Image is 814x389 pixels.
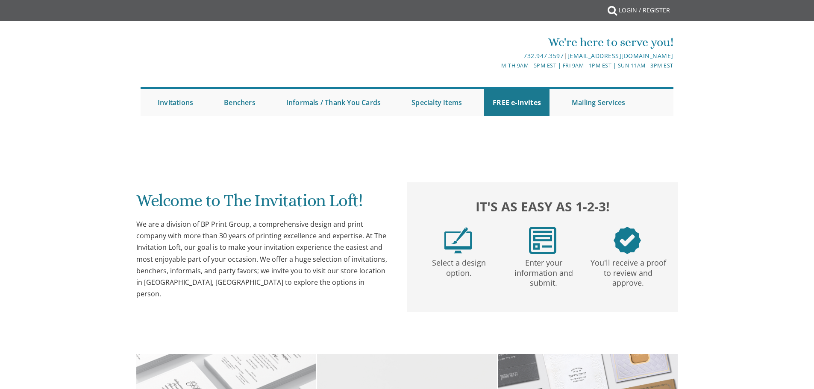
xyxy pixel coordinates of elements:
div: M-Th 9am - 5pm EST | Fri 9am - 1pm EST | Sun 11am - 3pm EST [319,61,673,70]
div: We're here to serve you! [319,34,673,51]
img: step1.png [444,227,472,254]
div: We are a division of BP Print Group, a comprehensive design and print company with more than 30 y... [136,219,390,300]
h1: Welcome to The Invitation Loft! [136,191,390,216]
p: You'll receive a proof to review and approve. [588,254,669,288]
a: Informals / Thank You Cards [278,89,389,116]
div: | [319,51,673,61]
a: Mailing Services [563,89,634,116]
a: FREE e-Invites [484,89,550,116]
p: Enter your information and submit. [503,254,584,288]
img: step2.png [529,227,556,254]
img: step3.png [614,227,641,254]
a: Invitations [149,89,202,116]
p: Select a design option. [418,254,500,278]
a: 732.947.3597 [523,52,564,60]
a: Specialty Items [403,89,470,116]
h2: It's as easy as 1-2-3! [416,197,670,216]
a: Benchers [215,89,264,116]
a: [EMAIL_ADDRESS][DOMAIN_NAME] [567,52,673,60]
